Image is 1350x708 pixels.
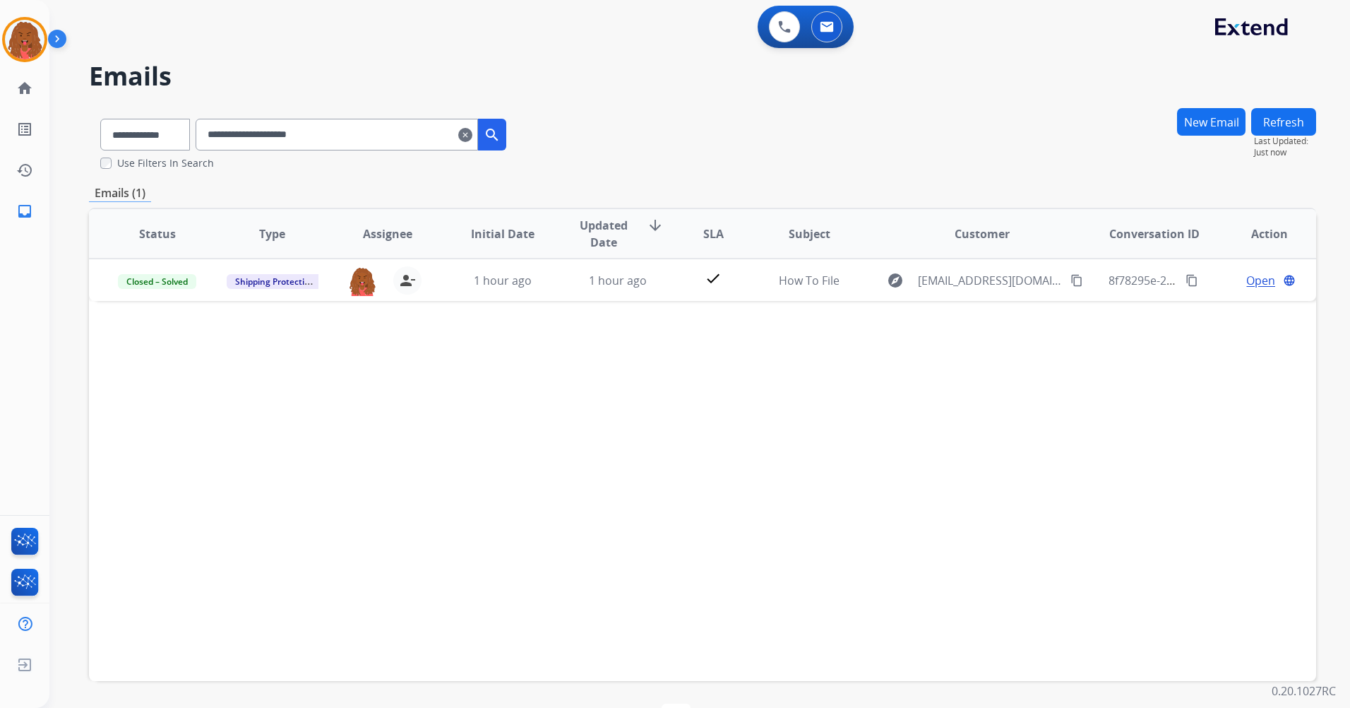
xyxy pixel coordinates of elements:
mat-icon: content_copy [1185,274,1198,287]
mat-icon: inbox [16,203,33,220]
img: agent-avatar [348,266,376,296]
span: Subject [789,225,830,242]
h2: Emails [89,62,1316,90]
mat-icon: arrow_downward [647,217,664,234]
mat-icon: check [705,270,722,287]
span: How To File [779,273,840,288]
span: Just now [1254,147,1316,158]
mat-icon: clear [458,126,472,143]
mat-icon: language [1283,274,1296,287]
span: 8f78295e-24f1-4ece-a9ad-200def2dd3fe [1109,273,1317,288]
th: Action [1201,209,1316,259]
label: Use Filters In Search [117,156,214,170]
mat-icon: search [484,126,501,143]
span: Initial Date [471,225,534,242]
span: [EMAIL_ADDRESS][DOMAIN_NAME] [918,272,1063,289]
span: Customer [955,225,1010,242]
mat-icon: explore [887,272,904,289]
mat-icon: content_copy [1070,274,1083,287]
span: Open [1246,272,1275,289]
span: Updated Date [572,217,635,251]
span: Type [259,225,285,242]
span: 1 hour ago [474,273,532,288]
span: Conversation ID [1109,225,1200,242]
span: Assignee [363,225,412,242]
span: 1 hour ago [589,273,647,288]
img: avatar [5,20,44,59]
span: Status [139,225,176,242]
p: 0.20.1027RC [1272,683,1336,700]
span: Last Updated: [1254,136,1316,147]
mat-icon: history [16,162,33,179]
mat-icon: list_alt [16,121,33,138]
mat-icon: home [16,80,33,97]
button: New Email [1177,108,1246,136]
span: SLA [703,225,724,242]
p: Emails (1) [89,184,151,202]
mat-icon: person_remove [399,272,416,289]
span: Shipping Protection [227,274,323,289]
button: Refresh [1251,108,1316,136]
span: Closed – Solved [118,274,196,289]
